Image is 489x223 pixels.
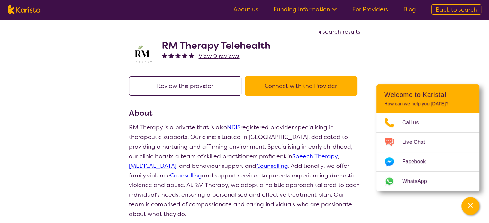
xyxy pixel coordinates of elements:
[403,5,416,13] a: Blog
[402,118,427,127] span: Call us
[199,52,240,60] span: View 9 reviews
[402,157,433,167] span: Facebook
[168,53,174,58] img: fullstar
[162,40,270,51] h2: RM Therapy Telehealth
[402,137,433,147] span: Live Chat
[170,172,202,179] a: Counselling
[461,197,479,215] button: Channel Menu
[274,5,337,13] a: Funding Information
[322,28,360,36] span: search results
[129,43,155,66] img: b3hjthhf71fnbidirs13.png
[227,124,240,131] a: NDIS
[431,4,481,15] a: Back to search
[376,172,479,191] a: Web link opens in a new tab.
[402,176,435,186] span: WhatsApp
[317,28,360,36] a: search results
[199,51,240,61] a: View 9 reviews
[8,5,40,14] img: Karista logo
[352,5,388,13] a: For Providers
[384,101,472,107] p: How can we help you [DATE]?
[256,162,288,170] a: Counselling
[129,76,241,96] button: Review this provider
[129,82,245,90] a: Review this provider
[129,162,176,170] a: [MEDICAL_DATA]
[384,91,472,99] h2: Welcome to Karista!
[129,107,360,119] h3: About
[436,6,477,13] span: Back to search
[162,53,167,58] img: fullstar
[175,53,181,58] img: fullstar
[292,152,338,160] a: Speech Therapy
[245,76,357,96] button: Connect with the Provider
[376,84,479,191] div: Channel Menu
[182,53,187,58] img: fullstar
[245,82,360,90] a: Connect with the Provider
[189,53,194,58] img: fullstar
[129,123,360,219] p: RM Therapy is a private that is also registered provider specialising in therapeutic supports. Ou...
[233,5,258,13] a: About us
[376,113,479,191] ul: Choose channel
